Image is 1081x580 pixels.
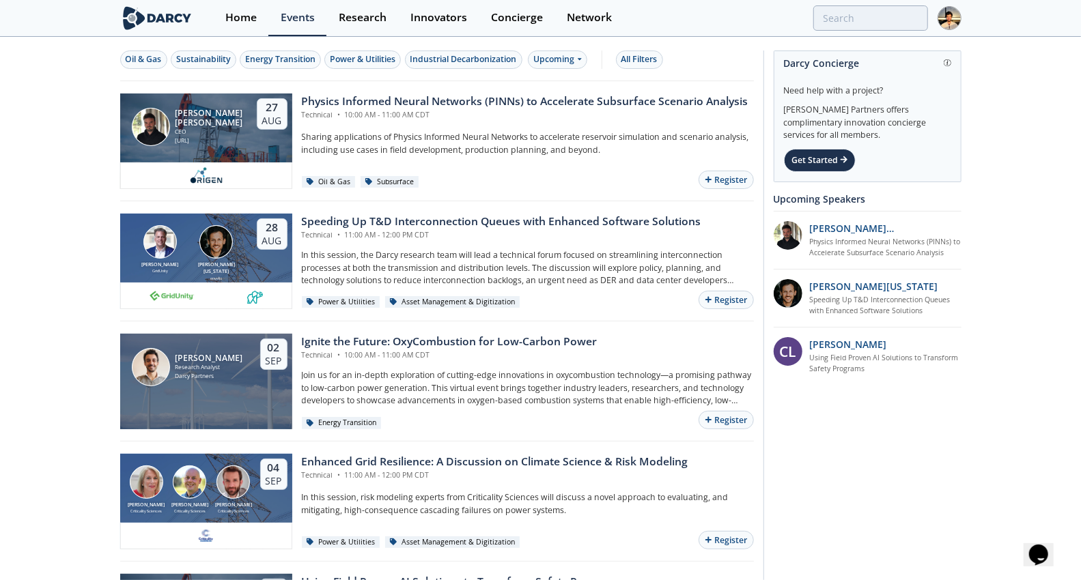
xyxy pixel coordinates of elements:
input: Advanced Search [813,5,928,31]
a: Speeding Up T&D Interconnection Queues with Enhanced Software Solutions [809,295,961,317]
div: Events [281,12,315,23]
div: Upcoming Speakers [774,187,961,211]
div: [PERSON_NAME] [168,502,212,509]
p: [PERSON_NAME] [PERSON_NAME] [809,221,961,235]
img: Profile [938,6,961,30]
div: Asset Management & Digitization [385,296,520,308]
button: Power & Utilities [324,50,401,69]
div: Power & Utilities [302,296,380,308]
img: origen.ai.png [186,167,226,184]
p: [PERSON_NAME] [809,337,886,351]
img: Brian Fitzsimons [143,225,177,259]
img: Nicolas Lassalle [132,348,170,386]
div: Technical 11:00 AM - 12:00 PM CDT [302,230,701,241]
div: GridUnity [139,268,181,274]
div: 04 [266,461,282,475]
p: In this session, the Darcy research team will lead a technical forum focused on streamlining inte... [302,249,754,287]
div: Ignite the Future: OxyCombustion for Low-Carbon Power [302,334,598,350]
div: [PERSON_NAME] [125,502,169,509]
button: Energy Transition [240,50,321,69]
div: Industrial Decarbonization [410,53,517,66]
div: 02 [266,341,282,355]
div: [PERSON_NAME] [139,261,181,269]
div: Aug [262,115,282,127]
div: Physics Informed Neural Networks (PINNs) to Accelerate Subsurface Scenario Analysis [302,93,748,110]
span: • [335,350,343,360]
div: Sep [266,355,282,367]
button: Industrial Decarbonization [405,50,522,69]
div: Enhanced Grid Resilience: A Discussion on Climate Science & Risk Modeling [302,454,688,470]
img: 336b6de1-6040-4323-9c13-5718d9811639 [247,287,264,304]
div: Criticality Sciences [212,508,255,514]
img: 20112e9a-1f67-404a-878c-a26f1c79f5da [774,221,802,250]
div: [URL] [175,136,244,145]
p: Join us for an in-depth exploration of cutting-edge innovations in oxycombustion technology—a pro... [302,369,754,407]
div: Concierge [491,12,543,23]
div: Technical 10:00 AM - 11:00 AM CDT [302,110,748,121]
a: Susan Ginsburg [PERSON_NAME] Criticality Sciences Ben Ruddell [PERSON_NAME] Criticality Sciences ... [120,454,754,549]
button: Register [699,531,753,549]
div: [PERSON_NAME] [212,502,255,509]
div: Sustainability [176,53,231,66]
div: Criticality Sciences [168,508,212,514]
div: Innovators [410,12,467,23]
img: information.svg [944,59,951,67]
button: Register [699,291,753,309]
div: envelio [195,276,238,281]
div: Technical 10:00 AM - 11:00 AM CDT [302,350,598,361]
div: CL [774,337,802,366]
button: Register [699,411,753,429]
a: Physics Informed Neural Networks (PINNs) to Accelerate Subsurface Scenario Analysis [809,237,961,259]
div: Energy Transition [245,53,315,66]
a: Brian Fitzsimons [PERSON_NAME] GridUnity Luigi Montana [PERSON_NAME][US_STATE] envelio 28 Aug Spe... [120,214,754,309]
a: Ruben Rodriguez Torrado [PERSON_NAME] [PERSON_NAME] CEO [URL] 27 Aug Physics Informed Neural Netw... [120,93,754,189]
div: Research Analyst [175,363,242,372]
div: Darcy Partners [175,372,242,381]
button: All Filters [616,50,663,69]
div: Aug [262,235,282,247]
p: [PERSON_NAME][US_STATE] [809,279,938,293]
div: CEO [175,128,244,136]
div: Darcy Concierge [784,51,951,75]
img: 1b183925-147f-4a47-82c9-16eeeed5003c [774,279,802,308]
img: Ben Ruddell [173,465,206,499]
div: Research [339,12,387,23]
p: Sharing applications of Physics Informed Neural Networks to accelerate reservoir simulation and s... [302,131,754,156]
button: Sustainability [171,50,236,69]
div: [PERSON_NAME] Partners offers complimentary innovation concierge services for all members. [784,97,951,142]
span: • [335,470,343,480]
div: [PERSON_NAME][US_STATE] [195,261,238,276]
div: Home [225,12,257,23]
div: [PERSON_NAME] [PERSON_NAME] [175,108,244,128]
span: • [335,110,343,119]
img: Ruben Rodriguez Torrado [132,108,170,146]
div: 27 [262,101,282,115]
div: Criticality Sciences [125,508,169,514]
div: All Filters [621,53,658,66]
div: Power & Utilities [302,536,380,549]
p: In this session, risk modeling experts from Criticality Sciences will discuss a novel approach to... [302,491,754,517]
div: Subsurface [361,176,419,188]
a: Using Field Proven AI Solutions to Transform Safety Programs [809,353,961,375]
div: 28 [262,221,282,235]
div: Sep [266,475,282,487]
img: Susan Ginsburg [130,465,163,499]
div: Technical 11:00 AM - 12:00 PM CDT [302,470,688,481]
div: Energy Transition [302,417,382,429]
div: Get Started [784,149,856,172]
button: Oil & Gas [120,50,167,69]
img: f59c13b7-8146-4c0f-b540-69d0cf6e4c34 [197,527,214,544]
div: Oil & Gas [126,53,162,66]
div: Speeding Up T&D Interconnection Queues with Enhanced Software Solutions [302,214,701,230]
button: Register [699,171,753,189]
img: Luigi Montana [199,225,233,259]
div: Upcoming [528,50,587,69]
img: Ross Dakin [216,465,250,499]
div: Oil & Gas [302,176,356,188]
iframe: chat widget [1024,525,1067,566]
div: Asset Management & Digitization [385,536,520,549]
div: Power & Utilities [330,53,395,66]
div: Need help with a project? [784,75,951,97]
img: logo-wide.svg [120,6,195,30]
div: Network [567,12,612,23]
